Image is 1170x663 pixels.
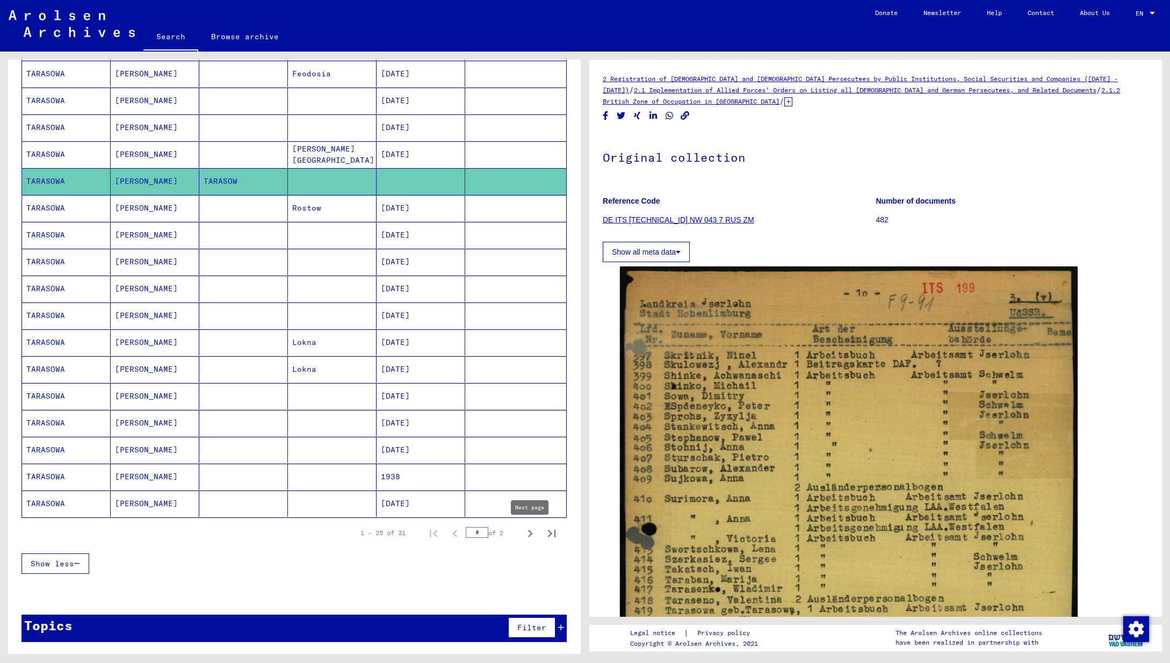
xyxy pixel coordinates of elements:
button: Share on LinkedIn [648,109,659,122]
mat-cell: TARASOWA [22,437,111,463]
button: Show less [21,553,89,574]
p: The Arolsen Archives online collections [895,628,1042,638]
p: 482 [876,214,1149,226]
mat-cell: TARASOWA [22,195,111,221]
mat-cell: [DATE] [377,410,465,436]
mat-cell: [DATE] [377,61,465,87]
p: Copyright © Arolsen Archives, 2021 [630,639,763,648]
mat-cell: TARASOWA [22,356,111,383]
mat-cell: [PERSON_NAME] [111,88,199,114]
mat-cell: TARASOWA [22,141,111,168]
mat-cell: [DATE] [377,114,465,141]
span: Filter [517,623,546,632]
h1: Original collection [603,133,1149,180]
mat-cell: TARASOWA [22,302,111,329]
mat-cell: [DATE] [377,383,465,409]
mat-cell: TARASOWA [22,329,111,356]
mat-cell: [PERSON_NAME][GEOGRAPHIC_DATA] [288,141,377,168]
mat-cell: [DATE] [377,88,465,114]
mat-cell: TARASOWA [22,61,111,87]
button: First page [423,522,444,544]
a: Privacy policy [689,628,763,639]
mat-cell: TARASOWA [22,168,111,194]
mat-cell: [DATE] [377,222,465,248]
mat-cell: TARASOWA [22,276,111,302]
div: Change consent [1123,616,1149,642]
a: 2 Registration of [DEMOGRAPHIC_DATA] and [DEMOGRAPHIC_DATA] Persecutees by Public Institutions, S... [603,75,1118,94]
button: Previous page [444,522,466,544]
span: / [1096,85,1101,95]
mat-cell: [PERSON_NAME] [111,222,199,248]
mat-cell: [PERSON_NAME] [111,491,199,517]
button: Next page [519,522,541,544]
mat-cell: [PERSON_NAME] [111,168,199,194]
mat-cell: [PERSON_NAME] [111,276,199,302]
mat-cell: [DATE] [377,249,465,275]
mat-cell: TARASOWA [22,383,111,409]
mat-cell: Lokna [288,329,377,356]
mat-cell: [PERSON_NAME] [111,61,199,87]
mat-cell: [DATE] [377,141,465,168]
mat-cell: 1938 [377,464,465,490]
mat-cell: TARASOWA [22,88,111,114]
mat-cell: TARASOWA [22,491,111,517]
mat-cell: TARASOWA [22,464,111,490]
mat-cell: [PERSON_NAME] [111,249,199,275]
mat-cell: [DATE] [377,491,465,517]
b: Number of documents [876,197,956,205]
mat-cell: Lokna [288,356,377,383]
mat-cell: [PERSON_NAME] [111,383,199,409]
mat-cell: [DATE] [377,437,465,463]
span: / [629,85,634,95]
mat-cell: [PERSON_NAME] [111,302,199,329]
mat-cell: [PERSON_NAME] [111,141,199,168]
mat-cell: TARASOWA [22,249,111,275]
mat-cell: TARASOWA [22,222,111,248]
img: yv_logo.png [1106,624,1146,651]
mat-cell: [DATE] [377,302,465,329]
a: Search [143,24,198,52]
mat-cell: Rostow [288,195,377,221]
button: Filter [508,617,555,638]
p: have been realized in partnership with [895,638,1042,647]
mat-cell: [PERSON_NAME] [111,410,199,436]
mat-cell: Feodosia [288,61,377,87]
mat-cell: [PERSON_NAME] [111,464,199,490]
b: Reference Code [603,197,660,205]
div: of 2 [466,528,519,538]
mat-cell: [PERSON_NAME] [111,114,199,141]
div: 1 – 25 of 31 [360,528,406,538]
button: Show all meta data [603,242,690,262]
span: Show less [31,559,74,568]
span: EN [1136,10,1147,17]
mat-cell: [DATE] [377,356,465,383]
mat-cell: [PERSON_NAME] [111,329,199,356]
img: Arolsen_neg.svg [9,10,135,37]
button: Copy link [680,109,691,122]
mat-cell: [DATE] [377,276,465,302]
span: / [779,96,784,106]
mat-cell: TARASOWA [22,410,111,436]
div: | [630,628,763,639]
a: 2.1 Implementation of Allied Forces’ Orders on Listing all [DEMOGRAPHIC_DATA] and German Persecut... [634,86,1096,94]
img: Change consent [1123,616,1149,642]
a: Browse archive [198,24,292,49]
button: Share on WhatsApp [664,109,675,122]
button: Last page [541,522,562,544]
mat-cell: [PERSON_NAME] [111,437,199,463]
mat-cell: TARASOWA [22,114,111,141]
mat-cell: [DATE] [377,195,465,221]
div: Topics [24,616,73,635]
a: Legal notice [630,628,684,639]
mat-cell: [DATE] [377,329,465,356]
mat-cell: [PERSON_NAME] [111,356,199,383]
a: DE ITS [TECHNICAL_ID] NW 043 7 RUS ZM [603,215,754,224]
button: Share on Xing [632,109,643,122]
button: Share on Twitter [616,109,627,122]
button: Share on Facebook [600,109,611,122]
mat-cell: [PERSON_NAME] [111,195,199,221]
mat-cell: TARASOW [199,168,288,194]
